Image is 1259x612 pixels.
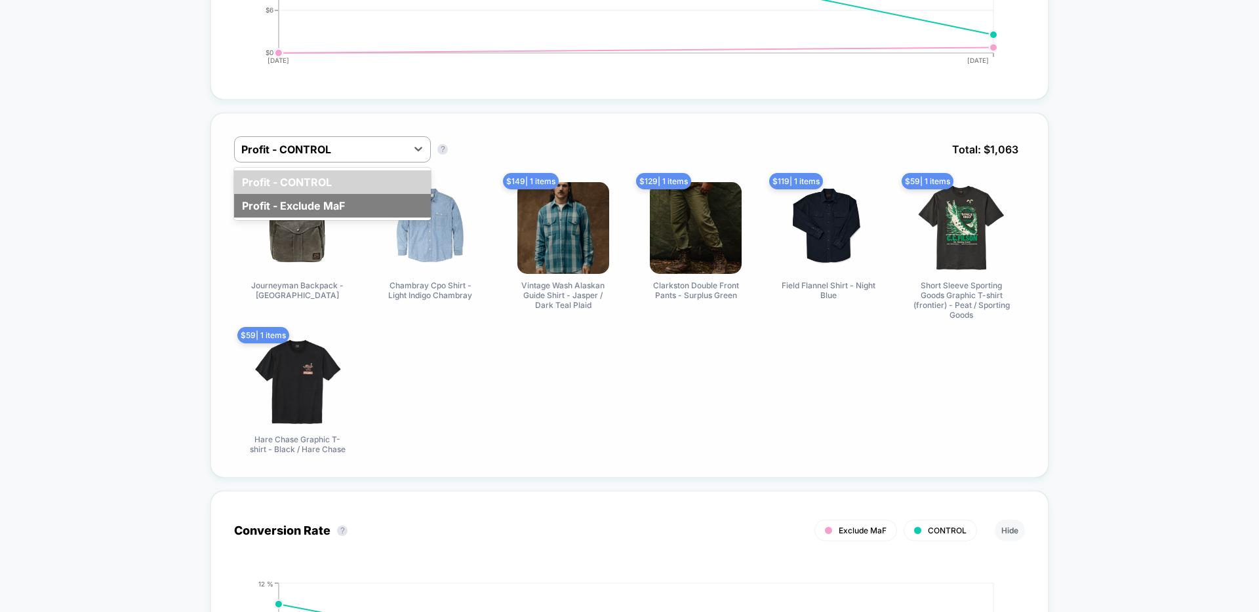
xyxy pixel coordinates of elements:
[384,182,476,274] img: Chambray Cpo Shirt - Light Indigo Chambray
[237,327,289,343] span: $ 59 | 1 items
[839,526,887,535] span: Exclude MaF
[783,182,875,274] img: Field Flannel Shirt - Night Blue
[234,170,431,194] div: Profit - CONTROL
[912,280,1010,320] span: Short Sleeve Sporting Goods Graphic T-shirt (frontier) - Peat / Sporting Goods
[946,136,1025,163] span: Total: $ 1,063
[268,56,289,64] tspan: [DATE]
[266,6,273,14] tspan: $6
[780,280,878,300] span: Field Flannel Shirt - Night Blue
[769,173,823,189] span: $ 119 | 1 items
[968,56,989,64] tspan: [DATE]
[266,48,273,56] tspan: $0
[514,280,612,310] span: Vintage Wash Alaskan Guide Shirt - Jasper / Dark Teal Plaid
[636,173,691,189] span: $ 129 | 1 items
[437,144,448,155] button: ?
[650,182,742,274] img: Clarkston Double Front Pants - Surplus Green
[517,182,609,274] img: Vintage Wash Alaskan Guide Shirt - Jasper / Dark Teal Plaid
[249,434,347,454] span: Hare Chase Graphic T-shirt - Black / Hare Chase
[249,280,347,300] span: Journeyman Backpack - [GEOGRAPHIC_DATA]
[337,526,348,536] button: ?
[381,280,479,300] span: Chambray Cpo Shirt - Light Indigo Chambray
[647,280,745,300] span: Clarkston Double Front Pants - Surplus Green
[252,336,344,428] img: Hare Chase Graphic T-shirt - Black / Hare Chase
[902,173,953,189] span: $ 59 | 1 items
[234,194,431,218] div: Profit - Exclude MaF
[995,520,1025,541] button: Hide
[503,173,559,189] span: $ 149 | 1 items
[258,579,273,587] tspan: 12 %
[915,182,1007,274] img: Short Sleeve Sporting Goods Graphic T-shirt (frontier) - Peat / Sporting Goods
[252,182,344,274] img: Journeyman Backpack - Otter Green
[928,526,967,535] span: CONTROL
